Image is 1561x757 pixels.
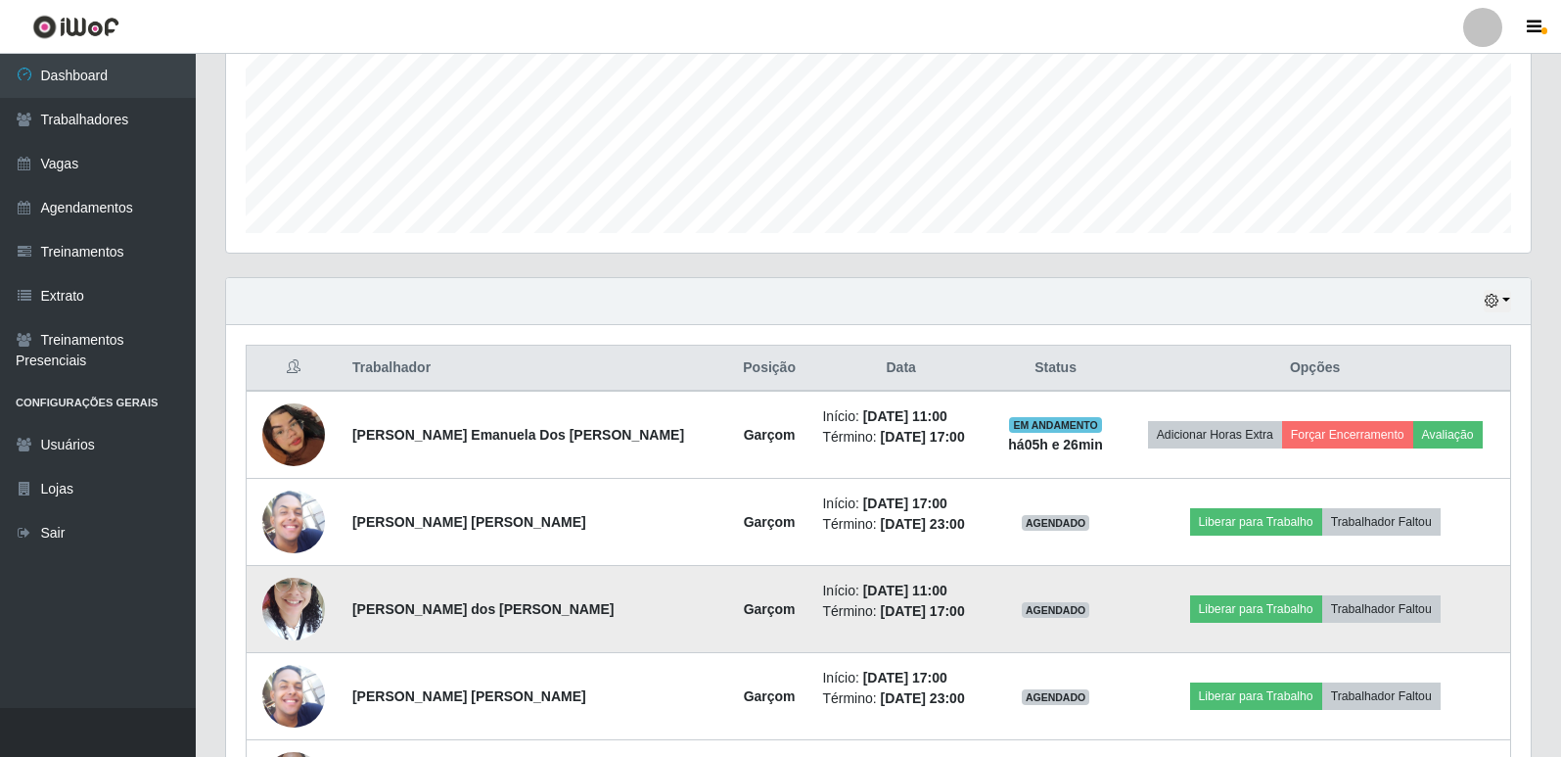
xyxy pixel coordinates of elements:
li: Início: [822,581,979,601]
time: [DATE] 17:00 [881,603,965,619]
strong: Garçom [744,514,796,530]
span: AGENDADO [1022,689,1090,705]
button: Liberar para Trabalho [1190,683,1322,710]
button: Trabalhador Faltou [1322,683,1441,710]
strong: [PERSON_NAME] [PERSON_NAME] [352,688,586,704]
img: 1693441138055.jpeg [262,491,325,553]
time: [DATE] 11:00 [863,408,947,424]
button: Forçar Encerramento [1282,421,1413,449]
th: Trabalhador [341,346,728,392]
time: [DATE] 23:00 [881,516,965,532]
li: Início: [822,668,979,688]
th: Opções [1120,346,1510,392]
strong: Garçom [744,688,796,704]
span: AGENDADO [1022,515,1090,531]
time: [DATE] 11:00 [863,583,947,598]
time: [DATE] 17:00 [881,429,965,445]
li: Término: [822,427,979,448]
strong: Garçom [744,427,796,443]
li: Término: [822,601,979,622]
li: Término: [822,688,979,709]
li: Início: [822,406,979,427]
th: Posição [728,346,811,392]
li: Início: [822,494,979,514]
th: Status [991,346,1120,392]
span: AGENDADO [1022,602,1090,618]
button: Trabalhador Faltou [1322,595,1441,623]
button: Adicionar Horas Extra [1148,421,1282,449]
button: Liberar para Trabalho [1190,595,1322,623]
button: Liberar para Trabalho [1190,508,1322,536]
strong: [PERSON_NAME] Emanuela Dos [PERSON_NAME] [352,427,684,443]
strong: [PERSON_NAME] [PERSON_NAME] [352,514,586,530]
button: Trabalhador Faltou [1322,508,1441,536]
th: Data [810,346,990,392]
img: 1739952008601.jpeg [262,567,325,650]
span: EM ANDAMENTO [1009,417,1102,433]
strong: [PERSON_NAME] dos [PERSON_NAME] [352,601,615,617]
strong: Garçom [744,601,796,617]
img: 1693441138055.jpeg [262,665,325,728]
button: Avaliação [1413,421,1483,449]
time: [DATE] 17:00 [863,496,947,511]
time: [DATE] 17:00 [863,670,947,686]
time: [DATE] 23:00 [881,690,965,706]
li: Término: [822,514,979,535]
strong: há 05 h e 26 min [1008,437,1103,452]
img: CoreUI Logo [32,15,119,39]
img: 1756135757654.jpeg [262,379,325,491]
